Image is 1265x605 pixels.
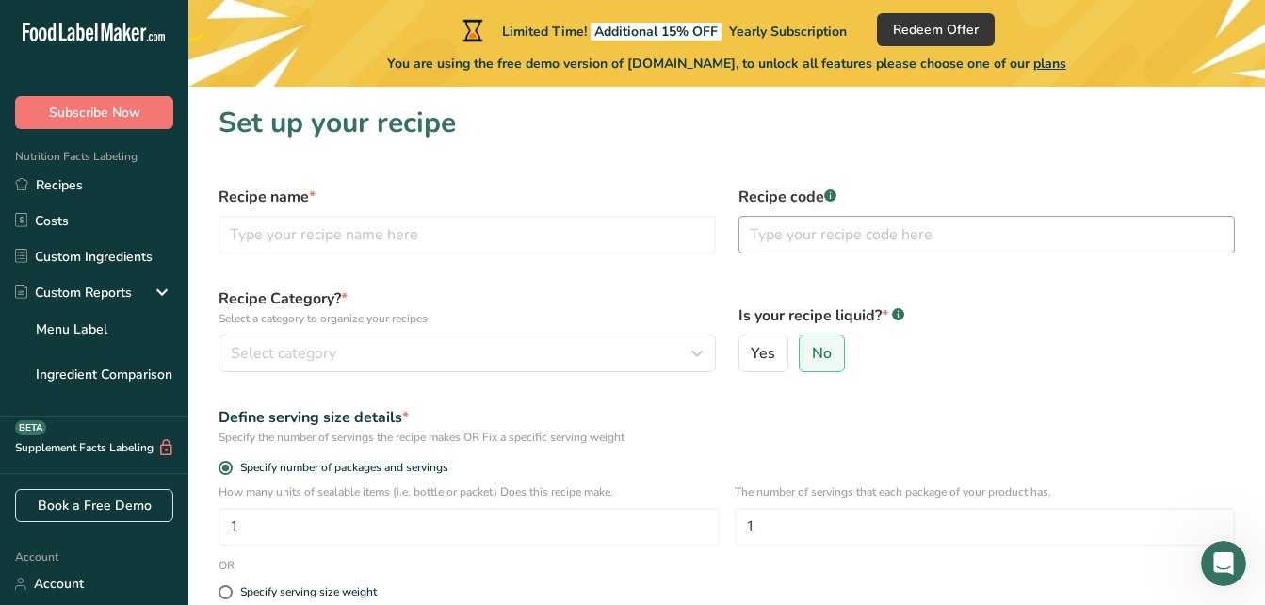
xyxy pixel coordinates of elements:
span: Additional 15% OFF [591,23,722,41]
input: Type your recipe code here [738,216,1236,253]
div: • 1m ago [180,85,237,105]
button: News [283,432,377,507]
span: Yearly Subscription [729,23,847,41]
iframe: Intercom live chat [1201,541,1246,586]
div: Specify the number of servings the recipe makes OR Fix a specific serving weight [219,429,1235,446]
button: Redeem Offer [877,13,995,46]
button: Send us a message [87,374,290,412]
h1: Messages [139,8,241,41]
div: OR [207,557,246,574]
span: plans [1033,55,1066,73]
button: Subscribe Now [15,96,173,129]
span: Home [27,479,66,492]
button: Select category [219,335,716,372]
button: Messages [94,432,188,507]
div: Define serving size details [219,406,1235,429]
span: You are using the free demo version of [DOMAIN_NAME], to unlock all features please choose one of... [387,54,1066,74]
span: Select category [231,342,336,365]
h1: Set up your recipe [219,102,1235,144]
label: Recipe name [219,186,716,208]
span: Redeem Offer [893,20,979,40]
p: How many units of sealable items (i.e. bottle or packet) Does this recipe make. [219,483,720,500]
span: News [312,479,348,492]
div: BETA [15,420,46,435]
button: Help [188,432,283,507]
label: Recipe code [738,186,1236,208]
p: Select a category to organize your recipes [219,310,716,327]
span: Messages [105,479,177,492]
label: Is your recipe liquid? [738,304,1236,327]
p: The number of servings that each package of your product has. [735,483,1236,500]
a: Book a Free Demo [15,489,173,522]
div: [PERSON_NAME] [67,85,176,105]
div: Close [331,8,365,41]
div: Specify serving size weight [240,585,377,599]
span: Hey Sha'Rae 👋 Welcome to Food Label Maker🙌 Take a look around! If you have any questions, just re... [67,67,879,82]
span: Specify number of packages and servings [233,461,448,475]
label: Recipe Category? [219,287,716,327]
div: Custom Reports [15,283,132,302]
span: Help [220,479,251,492]
div: Limited Time! [459,19,847,41]
img: Profile image for Aya [22,66,59,104]
span: No [812,344,832,363]
input: Type your recipe name here [219,216,716,253]
span: Yes [751,344,775,363]
span: Subscribe Now [49,103,140,123]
